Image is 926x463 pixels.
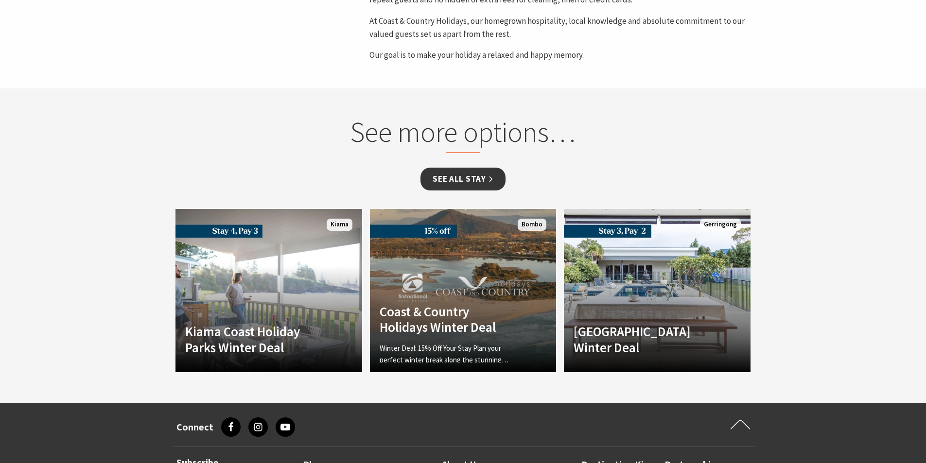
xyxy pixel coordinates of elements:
[370,209,557,372] a: Another Image Used Coast & Country Holidays Winter Deal Winter Deal: 15% Off Your Stay Plan your ...
[380,343,519,366] p: Winter Deal: 15% Off Your Stay Plan your perfect winter break along the stunning…
[185,324,324,355] h4: Kiama Coast Holiday Parks Winter Deal
[176,421,213,433] h3: Connect
[278,115,648,153] h2: See more options…
[518,219,546,231] span: Bombo
[564,209,751,372] a: Another Image Used [GEOGRAPHIC_DATA] Winter Deal Gerringong
[420,168,505,190] a: See all Stay
[574,324,713,355] h4: [GEOGRAPHIC_DATA] Winter Deal
[700,219,741,231] span: Gerringong
[175,209,362,372] a: Another Image Used Kiama Coast Holiday Parks Winter Deal Kiama
[369,50,584,60] span: ​​Our goal is to make your holiday a relaxed and happy memory.
[327,219,352,231] span: Kiama
[369,16,745,39] span: At Coast & Country Holidays, our homegrown hospitality, local knowledge and absolute commitment t...
[380,304,519,335] h4: Coast & Country Holidays Winter Deal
